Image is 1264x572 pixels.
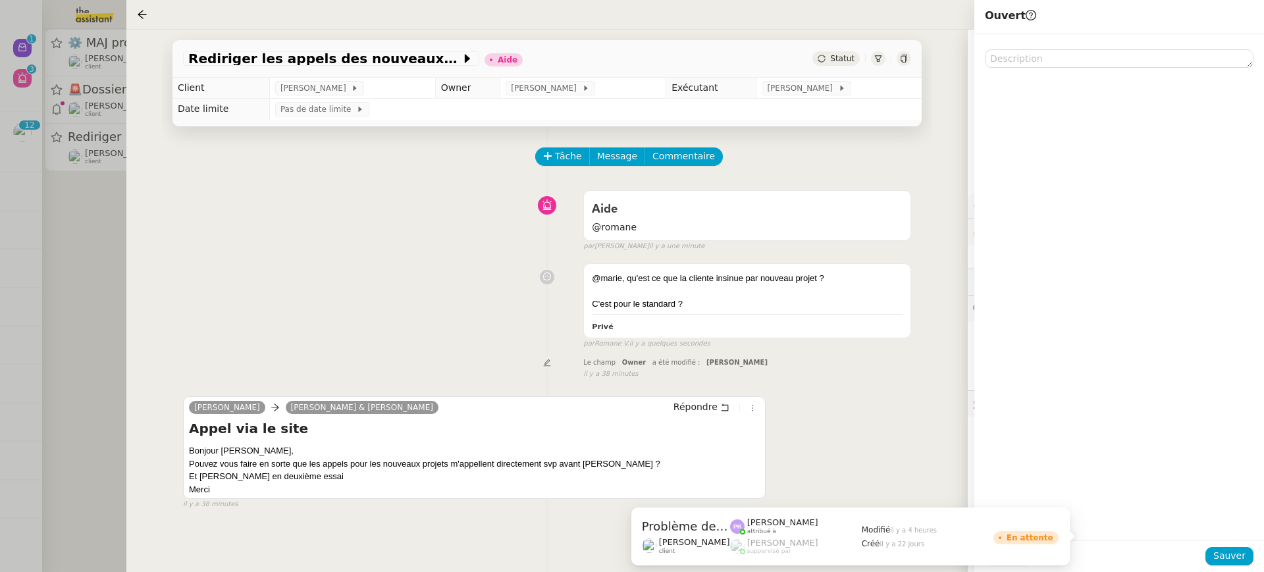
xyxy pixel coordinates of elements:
[1205,547,1253,565] button: Sauver
[592,220,903,235] span: @romane
[973,198,1041,213] span: ⚙️
[188,52,461,65] span: Rediriger les appels des nouveaux projets
[973,398,1142,409] span: 🕵️
[189,457,760,496] div: Pouvez vous faire en sorte que les appels pour les nouveaux projets m'appellent directement svp a...
[583,338,710,350] small: Romane V.
[659,548,675,555] span: client
[189,419,760,438] h4: Appel via le site
[629,338,710,350] span: il y a quelques secondes
[498,56,517,64] div: Aide
[183,499,238,510] span: il y a 38 minutes
[862,539,880,548] span: Créé
[730,539,745,554] img: users%2FyQfMwtYgTqhRP2YHWHmG2s2LYaD3%2Favatar%2Fprofile-pic.png
[666,78,756,99] td: Exécutant
[642,521,730,533] span: Problème de RIB - MATELAS FRANCAIS
[189,444,760,496] div: Bonjour [PERSON_NAME],
[1213,548,1246,563] span: Sauver
[583,369,639,380] span: il y a 38 minutes
[1007,534,1053,542] div: En attente
[189,402,265,413] a: [PERSON_NAME]
[172,78,269,99] td: Client
[767,82,837,95] span: [PERSON_NAME]
[830,54,855,63] span: Statut
[592,272,903,285] div: @marie, qu'est ce que la cliente insinue par nouveau projet ?
[659,537,730,547] span: [PERSON_NAME]
[280,103,356,116] span: Pas de date limite
[649,241,704,252] span: il y a une minute
[973,303,1081,313] span: 💬
[968,391,1264,417] div: 🕵️Autres demandes en cours 20
[592,298,903,311] div: C'est pour le standard ?
[669,400,734,414] button: Répondre
[747,548,791,555] span: suppervisé par
[968,269,1264,295] div: ⏲️Tâches 0:00 0actions
[583,338,594,350] span: par
[280,82,351,95] span: [PERSON_NAME]
[435,78,500,99] td: Owner
[747,528,776,535] span: attribué à
[747,538,818,548] span: [PERSON_NAME]
[642,538,656,553] img: users%2FfjlNmCTkLiVoA3HQjY3GA5JXGxb2%2Favatar%2Fstarofservice_97480retdsc0392.png
[511,82,581,95] span: [PERSON_NAME]
[583,359,616,366] span: Le champ
[985,9,1036,22] span: Ouvert
[968,193,1264,219] div: ⚙️Procédures
[968,219,1264,245] div: 🔐Données client
[172,99,269,120] td: Date limite
[583,241,594,252] span: par
[592,203,618,215] span: Aide
[706,359,768,366] span: [PERSON_NAME]
[968,296,1264,321] div: 💬Commentaires 1
[730,538,862,555] app-user-label: suppervisé par
[652,359,700,366] span: a été modifié :
[890,527,937,534] span: il y a 4 heures
[730,519,745,534] img: svg
[673,400,718,413] span: Répondre
[286,402,438,413] a: [PERSON_NAME] & [PERSON_NAME]
[535,147,590,166] button: Tâche
[652,149,715,164] span: Commentaire
[973,224,1059,240] span: 🔐
[592,323,613,331] b: Privé
[730,517,862,534] app-user-label: attribué à
[973,276,1126,287] span: ⏲️
[583,241,704,252] small: [PERSON_NAME]
[862,525,891,534] span: Modifié
[597,149,637,164] span: Message
[589,147,645,166] button: Message
[555,149,582,164] span: Tâche
[747,517,818,527] span: [PERSON_NAME]
[642,537,730,554] app-user-detailed-label: client
[622,359,646,366] span: Owner
[645,147,723,166] button: Commentaire
[880,540,925,548] span: il y a 22 jours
